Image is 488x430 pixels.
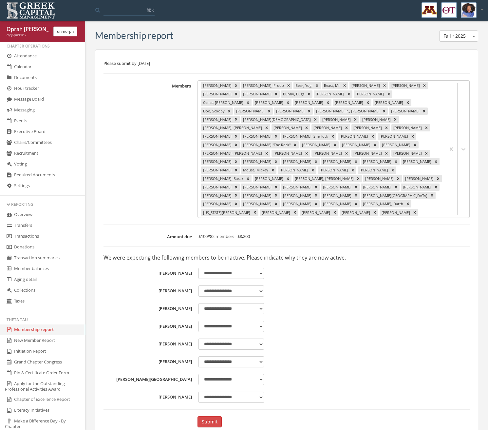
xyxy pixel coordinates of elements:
[351,150,383,157] div: [PERSON_NAME]
[241,166,269,174] div: Mouse, Mickey
[361,184,392,191] div: [PERSON_NAME]
[392,184,400,191] div: Remove Ronaldo, Cristiano
[389,166,396,174] div: Remove O'Neal, Shaquille
[338,133,369,140] div: [PERSON_NAME]
[234,107,266,115] div: [PERSON_NAME]
[345,90,352,98] div: Remove Caesar, Julius
[312,200,320,207] div: Remove Trump, Donald
[331,209,338,216] div: Remove Winfrey, Oprah
[233,82,240,89] div: Remove Ali, Muhammad
[241,184,272,191] div: [PERSON_NAME]
[241,82,285,89] div: [PERSON_NAME], Frodo
[103,253,470,263] p: We were expecting the following members to be inactive. Please indicate why they are now active.
[7,26,48,33] div: Oprah [PERSON_NAME]
[103,356,195,367] label: [PERSON_NAME]
[392,116,399,123] div: Remove Gates, Bill
[241,116,312,123] div: [PERSON_NAME][DEMOGRAPHIC_DATA]
[404,99,411,106] div: Remove Cyrus, Miley
[241,158,272,165] div: [PERSON_NAME]
[313,82,321,89] div: Remove Bear, Yogi
[343,150,350,157] div: Remove Lamar, Kendrick
[272,200,280,207] div: Remove Tebow, Tim
[210,233,234,239] span: 82 members
[381,107,388,115] div: Remove Earnhardt Jr., Dale
[253,99,284,106] div: [PERSON_NAME]
[281,133,329,140] div: [PERSON_NAME], Sherlock
[423,124,430,131] div: Remove Gretzky, Wayne
[244,175,252,182] div: Remove Obama, Barak
[201,99,244,106] div: Cenat, [PERSON_NAME]
[7,33,48,37] div: copy quick link
[470,30,478,42] button: Fall • 2025
[378,133,409,140] div: [PERSON_NAME]
[312,192,320,199] div: Remove Sotomayor, Sonia
[146,7,154,13] span: ⌘K
[311,150,343,157] div: [PERSON_NAME]
[340,209,371,216] div: [PERSON_NAME]
[363,175,395,182] div: [PERSON_NAME]
[103,268,195,279] label: [PERSON_NAME]
[300,141,331,148] div: [PERSON_NAME]
[391,150,423,157] div: [PERSON_NAME]
[389,107,421,115] div: [PERSON_NAME]
[421,107,428,115] div: Remove Einstein, Albert
[266,107,273,115] div: Remove Dunne, Livvy
[373,99,404,106] div: [PERSON_NAME]
[380,209,411,216] div: [PERSON_NAME]
[103,374,195,385] label: [PERSON_NAME][GEOGRAPHIC_DATA]
[395,175,402,182] div: Remove Perry, Katy
[314,107,381,115] div: [PERSON_NAME] Jr., [PERSON_NAME]
[241,133,272,140] div: [PERSON_NAME]
[291,141,299,148] div: Remove Johnson, Dwayne "The Rock"
[233,116,240,123] div: Remove Espinal, Amaya
[7,202,79,207] div: Reporting
[358,166,389,174] div: [PERSON_NAME]
[391,124,423,131] div: [PERSON_NAME]
[201,124,263,131] div: [PERSON_NAME], [PERSON_NAME]
[291,209,298,216] div: Remove Williams, Serena
[198,233,208,239] span: $100
[233,133,240,140] div: Remove Gump, Forrest
[201,209,251,216] div: [US_STATE][PERSON_NAME]
[322,82,341,89] div: Beast, Mr
[333,99,364,106] div: [PERSON_NAME]
[233,141,240,148] div: Remove Jenner, Kylie
[201,175,244,182] div: [PERSON_NAME], Barak
[237,233,250,239] span: $8,200
[401,158,432,165] div: [PERSON_NAME]
[303,124,310,131] div: Remove Glaser, Nikki
[392,158,400,165] div: Remove Messi, Lionel
[355,175,362,182] div: Remove Paul, Logan
[269,166,276,174] div: Remove Mouse, Mickey
[361,158,392,165] div: [PERSON_NAME]
[312,116,319,123] div: Remove Gaga, Lady
[241,90,272,98] div: [PERSON_NAME]
[349,82,381,89] div: [PERSON_NAME]
[281,200,312,207] div: [PERSON_NAME]
[321,192,352,199] div: [PERSON_NAME]
[201,116,233,123] div: [PERSON_NAME]
[284,175,291,182] div: Remove Parton, Dolly
[244,99,252,106] div: Remove Cenat, Kai
[411,209,418,216] div: Remove Zuckerberg, Mark
[300,209,331,216] div: [PERSON_NAME]
[311,124,343,131] div: [PERSON_NAME]
[233,184,240,191] div: Remove Pitt, Brad
[383,150,390,157] div: Remove Lawrence, Jennifer
[272,124,303,131] div: [PERSON_NAME]
[369,133,376,140] div: Remove Jackson, Bo
[293,99,324,106] div: [PERSON_NAME]
[389,82,421,89] div: [PERSON_NAME]
[343,124,350,131] div: Remove Gomez, Selena
[272,90,280,98] div: Remove Brady, Tom
[351,124,383,131] div: [PERSON_NAME]
[201,192,233,199] div: [PERSON_NAME]
[201,82,233,89] div: [PERSON_NAME]
[381,82,388,89] div: Remove Bieber, Justin
[361,200,404,207] div: [PERSON_NAME], Darth
[432,184,440,191] div: Remove Scheffler, Scottie
[103,321,195,332] label: [PERSON_NAME]
[263,150,270,157] div: Remove King Jr, Martin Luther
[371,209,378,216] div: Remove Woods, Tiger
[423,150,430,157] div: Remove Lee, Bruce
